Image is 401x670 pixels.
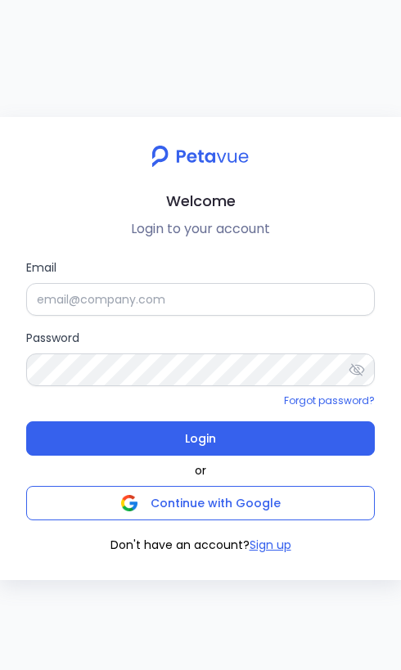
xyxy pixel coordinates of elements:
[26,283,375,316] input: Email
[250,537,291,554] button: Sign up
[26,259,375,316] label: Email
[151,495,281,511] span: Continue with Google
[141,137,259,176] img: petavue logo
[195,462,206,479] span: or
[26,329,375,386] label: Password
[13,219,388,239] p: Login to your account
[26,353,375,386] input: Password
[110,537,250,554] span: Don't have an account?
[284,393,375,407] a: Forgot password?
[185,427,216,450] span: Login
[13,189,388,213] h2: Welcome
[26,486,375,520] button: Continue with Google
[26,421,375,456] button: Login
